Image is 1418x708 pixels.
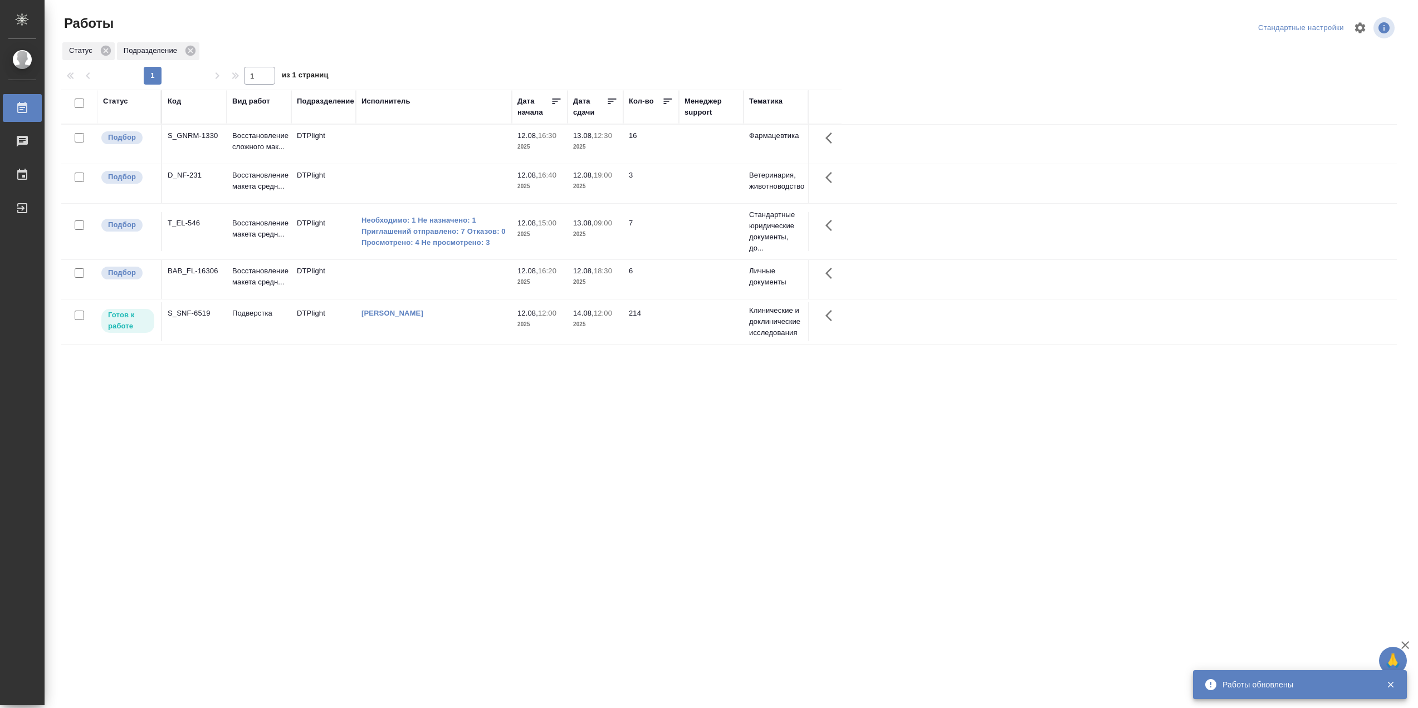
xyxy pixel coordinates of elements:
[573,229,618,240] p: 2025
[819,164,845,191] button: Здесь прячутся важные кнопки
[573,219,594,227] p: 13.08,
[749,170,803,192] p: Ветеринария, животноводство
[297,96,354,107] div: Подразделение
[573,309,594,317] p: 14.08,
[291,260,356,299] td: DTPlight
[517,267,538,275] p: 12.08,
[108,171,136,183] p: Подбор
[538,219,556,227] p: 15:00
[623,125,679,164] td: 16
[517,219,538,227] p: 12.08,
[623,302,679,341] td: 214
[291,302,356,341] td: DTPlight
[819,125,845,151] button: Здесь прячутся важные кнопки
[1347,14,1373,41] span: Настроить таблицу
[573,267,594,275] p: 12.08,
[517,319,562,330] p: 2025
[168,265,221,277] div: BAB_FL-16306
[361,96,410,107] div: Исполнитель
[684,96,738,118] div: Менеджер support
[573,141,618,153] p: 2025
[69,45,96,56] p: Статус
[168,218,221,229] div: T_EL-546
[538,267,556,275] p: 16:20
[1379,680,1402,690] button: Закрыть
[100,308,155,334] div: Исполнитель может приступить к работе
[103,96,128,107] div: Статус
[573,319,618,330] p: 2025
[594,219,612,227] p: 09:00
[100,218,155,233] div: Можно подбирать исполнителей
[291,212,356,251] td: DTPlight
[517,309,538,317] p: 12.08,
[168,308,221,319] div: S_SNF-6519
[282,68,329,85] span: из 1 страниц
[623,260,679,299] td: 6
[594,267,612,275] p: 18:30
[749,130,803,141] p: Фармацевтика
[232,170,286,192] p: Восстановление макета средн...
[62,42,115,60] div: Статус
[108,267,136,278] p: Подбор
[168,96,181,107] div: Код
[361,309,423,317] a: [PERSON_NAME]
[819,212,845,239] button: Здесь прячутся важные кнопки
[291,125,356,164] td: DTPlight
[232,265,286,288] p: Восстановление макета средн...
[117,42,199,60] div: Подразделение
[1373,17,1397,38] span: Посмотреть информацию
[517,96,551,118] div: Дата начала
[100,130,155,145] div: Можно подбирать исполнителей
[573,277,618,288] p: 2025
[749,265,803,288] p: Личные документы
[538,171,556,179] p: 16:40
[517,229,562,240] p: 2025
[749,96,783,107] div: Тематика
[232,218,286,240] p: Восстановление макета средн...
[100,170,155,185] div: Можно подбирать исполнителей
[108,219,136,230] p: Подбор
[517,131,538,140] p: 12.08,
[623,164,679,203] td: 3
[108,132,136,143] p: Подбор
[573,181,618,192] p: 2025
[361,215,506,248] a: Необходимо: 1 Не назначено: 1 Приглашений отправлено: 7 Отказов: 0 Просмотрено: 4 Не просмотрено: 3
[629,96,654,107] div: Кол-во
[100,265,155,281] div: Можно подбирать исполнителей
[517,171,538,179] p: 12.08,
[594,171,612,179] p: 19:00
[1379,647,1407,675] button: 🙏
[232,308,286,319] p: Подверстка
[573,171,594,179] p: 12.08,
[124,45,181,56] p: Подразделение
[538,131,556,140] p: 16:30
[749,305,803,338] p: Клинические и доклинические исследования
[819,302,845,329] button: Здесь прячутся важные кнопки
[1383,649,1402,672] span: 🙏
[538,309,556,317] p: 12:00
[168,170,221,181] div: D_NF-231
[291,164,356,203] td: DTPlight
[594,131,612,140] p: 12:30
[573,131,594,140] p: 13.08,
[573,96,607,118] div: Дата сдачи
[168,130,221,141] div: S_GNRM-1330
[517,181,562,192] p: 2025
[517,141,562,153] p: 2025
[1223,679,1370,690] div: Работы обновлены
[1255,19,1347,37] div: split button
[594,309,612,317] p: 12:00
[749,209,803,254] p: Стандартные юридические документы, до...
[61,14,114,32] span: Работы
[108,309,148,332] p: Готов к работе
[232,96,270,107] div: Вид работ
[232,130,286,153] p: Восстановление сложного мак...
[517,277,562,288] p: 2025
[819,260,845,287] button: Здесь прячутся важные кнопки
[623,212,679,251] td: 7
